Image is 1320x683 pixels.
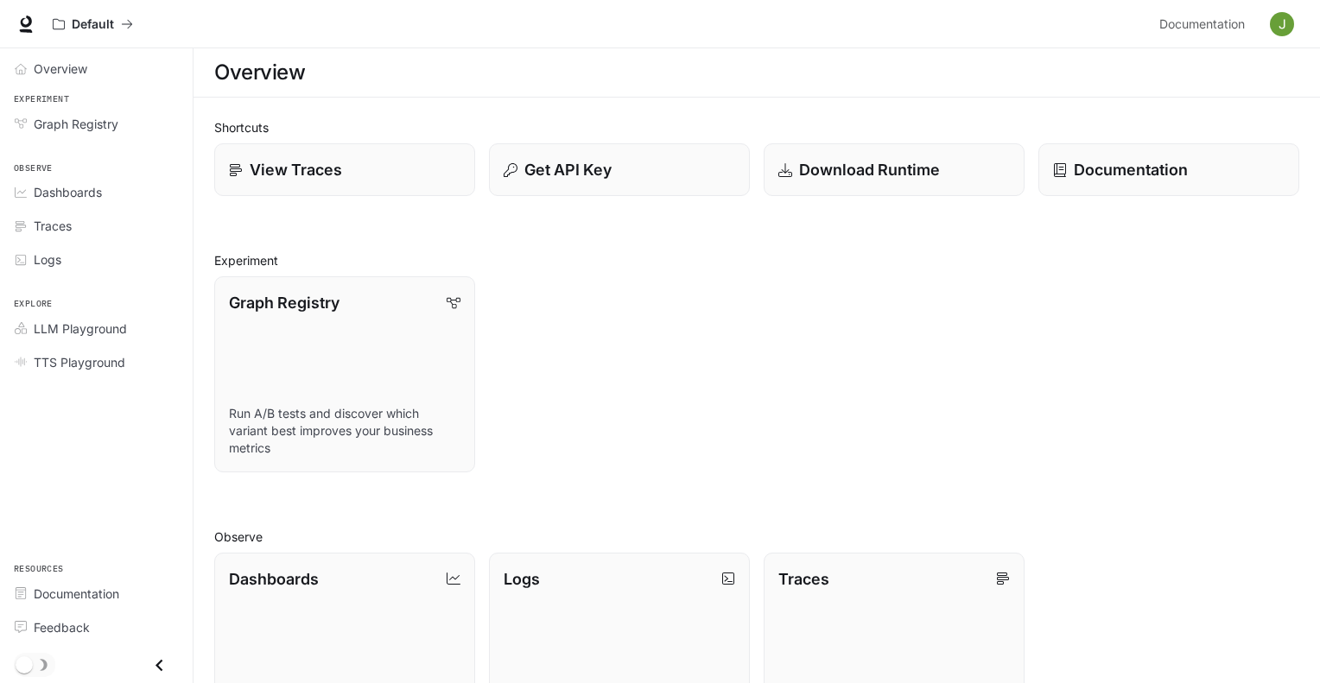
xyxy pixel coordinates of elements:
a: LLM Playground [7,313,186,344]
a: TTS Playground [7,347,186,377]
p: Default [72,17,114,32]
h1: Overview [214,55,305,90]
img: User avatar [1270,12,1294,36]
span: TTS Playground [34,353,125,371]
span: LLM Playground [34,319,127,338]
a: Logs [7,244,186,275]
a: Documentation [1038,143,1299,196]
span: Documentation [34,585,119,603]
h2: Shortcuts [214,118,1299,136]
h2: Observe [214,528,1299,546]
span: Graph Registry [34,115,118,133]
p: Documentation [1074,158,1188,181]
span: Logs [34,250,61,269]
a: View Traces [214,143,475,196]
button: Close drawer [140,648,179,683]
a: Documentation [1152,7,1258,41]
a: Overview [7,54,186,84]
p: Traces [778,567,829,591]
span: Overview [34,60,87,78]
span: Traces [34,217,72,235]
p: Logs [504,567,540,591]
p: Graph Registry [229,291,340,314]
a: Dashboards [7,177,186,207]
span: Dark mode toggle [16,655,33,674]
h2: Experiment [214,251,1299,269]
span: Feedback [34,618,90,636]
a: Documentation [7,579,186,609]
a: Graph RegistryRun A/B tests and discover which variant best improves your business metrics [214,276,475,472]
span: Documentation [1159,14,1245,35]
button: Get API Key [489,143,750,196]
p: Dashboards [229,567,319,591]
p: Run A/B tests and discover which variant best improves your business metrics [229,405,460,457]
button: All workspaces [45,7,141,41]
span: Dashboards [34,183,102,201]
a: Feedback [7,612,186,642]
p: Get API Key [524,158,612,181]
button: User avatar [1265,7,1299,41]
a: Graph Registry [7,109,186,139]
a: Traces [7,211,186,241]
p: Download Runtime [799,158,940,181]
p: View Traces [250,158,342,181]
a: Download Runtime [764,143,1025,196]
